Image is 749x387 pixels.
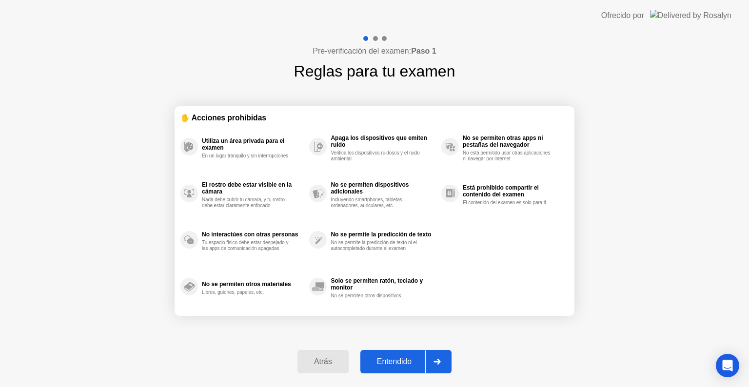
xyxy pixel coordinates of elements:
[313,45,436,57] h4: Pre-verificación del examen:
[202,181,304,195] div: El rostro debe estar visible en la cámara
[331,181,436,195] div: No se permiten dispositivos adicionales
[601,10,644,21] div: Ofrecido por
[331,135,436,148] div: Apaga los dispositivos que emiten ruido
[331,150,423,162] div: Verifica los dispositivos ruidosos y el ruido ambiental
[331,293,423,299] div: No se permiten otros dispositivos
[360,350,452,373] button: Entendido
[331,197,423,209] div: Incluyendo smartphones, tabletas, ordenadores, auriculares, etc.
[294,59,455,83] h1: Reglas para tu examen
[202,290,294,295] div: Libros, guiones, papeles, etc.
[463,150,555,162] div: No está permitido usar otras aplicaciones ni navegar por internet
[363,357,425,366] div: Entendido
[331,231,436,238] div: No se permite la predicción de texto
[331,277,436,291] div: Solo se permiten ratón, teclado y monitor
[463,135,564,148] div: No se permiten otras apps ni pestañas del navegador
[300,357,346,366] div: Atrás
[202,197,294,209] div: Nada debe cubrir tu cámara, y tu rostro debe estar claramente enfocado
[463,200,555,206] div: El contenido del examen es solo para ti
[202,281,304,288] div: No se permiten otros materiales
[297,350,349,373] button: Atrás
[202,231,304,238] div: No interactúes con otras personas
[463,184,564,198] div: Está prohibido compartir el contenido del examen
[202,137,304,151] div: Utiliza un área privada para el examen
[331,240,423,252] div: No se permite la predicción de texto ni el autocompletado durante el examen
[650,10,731,21] img: Delivered by Rosalyn
[202,153,294,159] div: En un lugar tranquilo y sin interrupciones
[202,240,294,252] div: Tu espacio físico debe estar despejado y las apps de comunicación apagadas
[411,47,436,55] b: Paso 1
[180,112,569,123] div: ✋ Acciones prohibidas
[716,354,739,377] div: Open Intercom Messenger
